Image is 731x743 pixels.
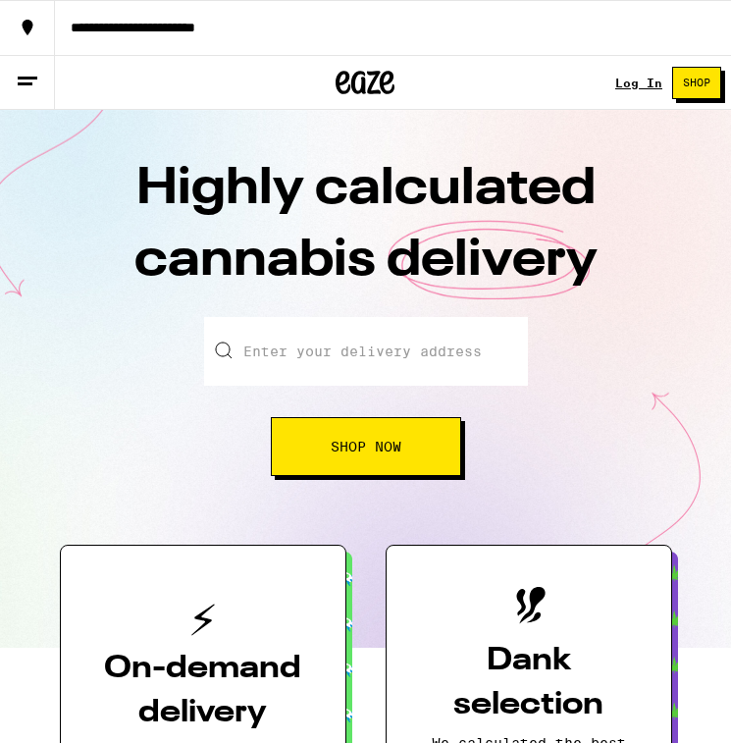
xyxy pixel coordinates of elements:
[92,647,314,735] h3: On-demand delivery
[204,317,528,386] input: Enter your delivery address
[331,440,401,453] span: Shop Now
[271,417,461,476] button: Shop Now
[23,154,709,317] h1: Highly calculated cannabis delivery
[662,67,731,99] a: Shop
[683,78,710,88] span: Shop
[615,77,662,89] a: Log In
[418,639,640,727] h3: Dank selection
[672,67,721,99] button: Shop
